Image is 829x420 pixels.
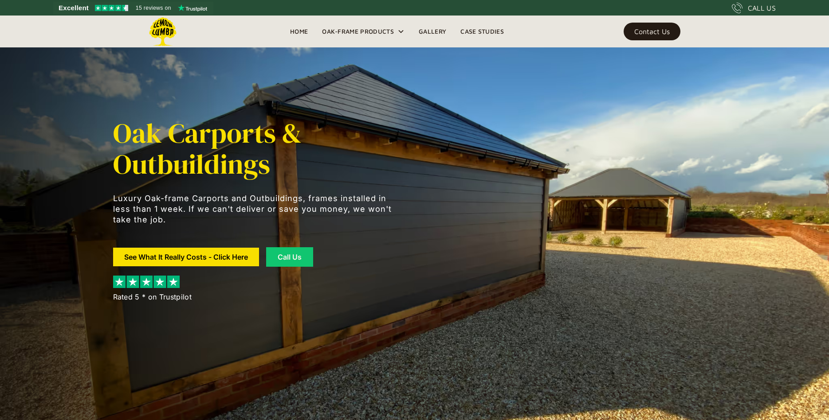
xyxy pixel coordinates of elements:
[178,4,207,12] img: Trustpilot logo
[59,3,89,13] span: Excellent
[315,16,412,47] div: Oak-Frame Products
[322,26,394,37] div: Oak-Frame Products
[266,247,313,267] a: Call Us
[113,292,192,302] div: Rated 5 * on Trustpilot
[453,25,511,38] a: Case Studies
[634,28,670,35] div: Contact Us
[113,248,259,266] a: See What It Really Costs - Click Here
[277,253,302,261] div: Call Us
[283,25,315,38] a: Home
[113,193,397,225] p: Luxury Oak-frame Carports and Outbuildings, frames installed in less than 1 week. If we can't del...
[624,23,680,40] a: Contact Us
[412,25,453,38] a: Gallery
[53,2,213,14] a: See Lemon Lumba reviews on Trustpilot
[732,3,776,13] a: CALL US
[95,5,128,11] img: Trustpilot 4.5 stars
[113,118,397,180] h1: Oak Carports & Outbuildings
[136,3,171,13] span: 15 reviews on
[748,3,776,13] div: CALL US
